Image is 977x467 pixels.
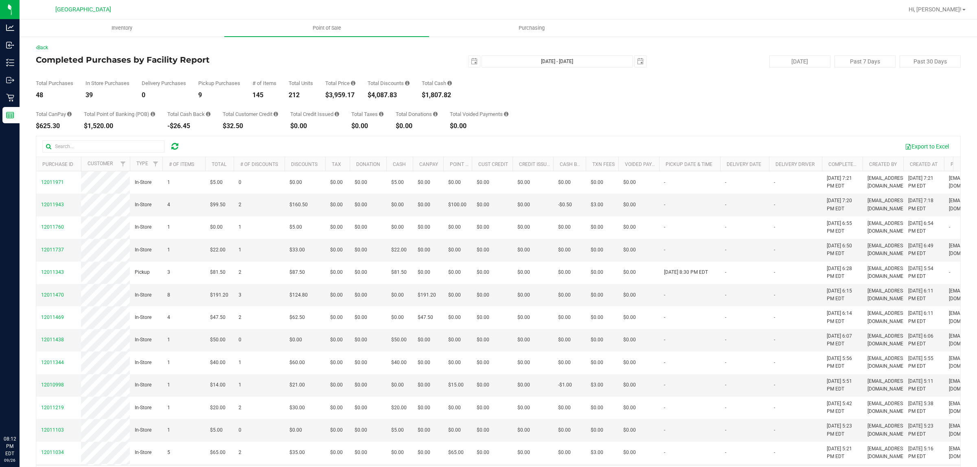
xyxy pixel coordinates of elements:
[224,20,429,37] a: Point of Sale
[418,359,430,367] span: $0.00
[867,242,907,258] span: [EMAIL_ADDRESS][DOMAIN_NAME]
[827,175,858,190] span: [DATE] 7:21 PM EDT
[448,201,467,209] span: $100.00
[867,197,907,212] span: [EMAIL_ADDRESS][DOMAIN_NAME]
[775,161,815,167] a: Delivery Driver
[289,359,305,367] span: $60.00
[867,175,907,190] span: [EMAIL_ADDRESS][DOMAIN_NAME]
[351,123,383,129] div: $0.00
[725,268,726,276] span: -
[422,81,452,86] div: Total Cash
[6,59,14,67] inline-svg: Inventory
[517,246,530,254] span: $0.00
[210,359,226,367] span: $40.00
[951,161,976,167] a: Packed By
[393,161,406,167] a: Cash
[368,81,410,86] div: Total Discounts
[330,291,343,299] span: $0.00
[330,246,343,254] span: $0.00
[447,81,452,86] i: Sum of the successful, non-voided cash payment transactions for all purchases in the date range. ...
[591,291,603,299] span: $0.00
[41,269,64,275] span: 12011343
[725,201,726,209] span: -
[289,92,313,98] div: 212
[239,246,241,254] span: 1
[84,123,155,129] div: $1,520.00
[725,314,726,321] span: -
[450,123,508,129] div: $0.00
[391,179,404,186] span: $5.00
[85,81,129,86] div: In Store Purchases
[84,111,155,117] div: Total Point of Banking (POB)
[664,223,665,231] span: -
[355,223,367,231] span: $0.00
[623,201,636,209] span: $0.00
[769,55,830,68] button: [DATE]
[908,310,939,325] span: [DATE] 6:11 PM EDT
[223,111,278,117] div: Total Customer Credit
[908,287,939,303] span: [DATE] 6:11 PM EDT
[355,246,367,254] span: $0.00
[448,223,461,231] span: $0.00
[330,223,343,231] span: $0.00
[6,41,14,49] inline-svg: Inbound
[867,332,907,348] span: [EMAIL_ADDRESS][DOMAIN_NAME]
[827,310,858,325] span: [DATE] 6:14 PM EDT
[908,175,939,190] span: [DATE] 7:21 PM EDT
[67,111,72,117] i: Sum of the successful, non-voided CanPay payment transactions for all purchases in the date range.
[391,201,404,209] span: $0.00
[289,291,308,299] span: $124.80
[330,359,343,367] span: $0.00
[418,336,430,344] span: $0.00
[391,359,407,367] span: $40.00
[332,161,341,167] a: Tax
[827,265,858,280] span: [DATE] 6:28 PM EDT
[36,92,73,98] div: 48
[625,161,665,167] a: Voided Payment
[558,201,572,209] span: -$0.50
[664,314,665,321] span: -
[240,161,278,167] a: # of Discounts
[239,336,241,344] span: 0
[135,291,151,299] span: In-Store
[355,179,367,186] span: $0.00
[239,291,241,299] span: 3
[135,359,151,367] span: In-Store
[477,246,489,254] span: $0.00
[477,336,489,344] span: $0.00
[167,179,170,186] span: 1
[774,314,775,321] span: -
[725,246,726,254] span: -
[85,92,129,98] div: 39
[41,427,64,433] span: 12011103
[477,201,489,209] span: $0.00
[239,314,241,321] span: 2
[167,246,170,254] span: 1
[517,223,530,231] span: $0.00
[355,268,367,276] span: $0.00
[355,201,367,209] span: $0.00
[477,223,489,231] span: $0.00
[6,111,14,119] inline-svg: Reports
[469,56,480,67] span: select
[517,268,530,276] span: $0.00
[36,55,344,64] h4: Completed Purchases by Facility Report
[504,111,508,117] i: Sum of all voided payment transaction amounts, excluding tips and transaction fees, for all purch...
[774,336,775,344] span: -
[827,242,858,258] span: [DATE] 6:50 PM EDT
[391,314,404,321] span: $0.00
[867,355,907,370] span: [EMAIL_ADDRESS][DOMAIN_NAME]
[391,246,407,254] span: $22.00
[867,220,907,235] span: [EMAIL_ADDRESS][DOMAIN_NAME]
[418,179,430,186] span: $0.00
[448,291,461,299] span: $0.00
[418,201,430,209] span: $0.00
[41,292,64,298] span: 12011470
[517,179,530,186] span: $0.00
[477,291,489,299] span: $0.00
[908,332,939,348] span: [DATE] 6:06 PM EDT
[391,223,404,231] span: $0.00
[36,111,72,117] div: Total CanPay
[41,314,64,320] span: 12011469
[517,201,530,209] span: $0.00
